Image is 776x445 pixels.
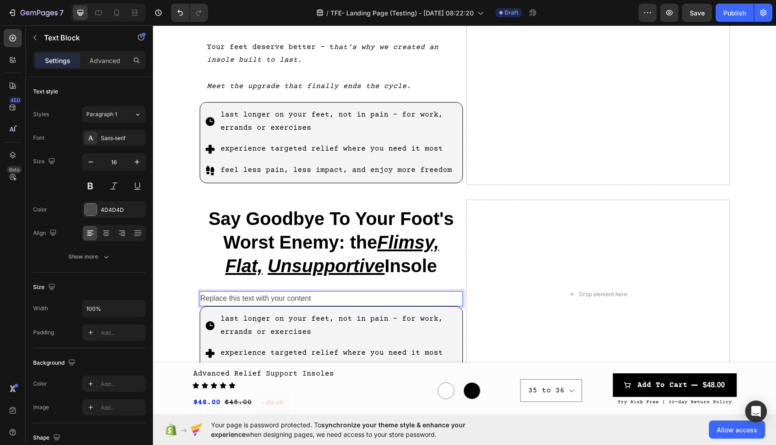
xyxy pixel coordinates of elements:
[83,300,145,317] input: Auto
[4,4,68,22] button: 7
[461,372,583,381] p: Try Risk Free | 30-day Return Policy
[33,88,58,96] div: Text style
[7,166,22,173] div: Beta
[48,267,309,280] p: Replace this text with your content
[59,7,64,18] p: 7
[723,8,746,18] div: Publish
[171,4,208,22] div: Undo/Redo
[33,134,44,142] div: Font
[33,156,57,168] div: Size
[68,138,304,152] p: feel less pain, less impact, and enjoy more freedom
[68,83,304,109] p: last longer on your feet, not in pain - for work, errands or exercises
[33,281,57,293] div: Size
[330,8,474,18] span: TFE- Landing Page (Testing) - [DATE] 08:22:20
[549,353,573,366] div: $48.00
[44,32,121,43] p: Text Block
[101,329,143,337] div: Add...
[716,4,754,22] button: Publish
[82,106,146,122] button: Paragraph 1
[709,421,765,439] button: Allow access
[68,321,304,334] p: experience targeted relief where you need it most
[68,287,304,313] p: last longer on your feet, not in pain - for work, errands or exercises
[101,380,143,388] div: Add...
[33,328,54,337] div: Padding
[101,404,143,412] div: Add...
[9,97,22,104] div: 450
[485,354,535,365] div: Add to Cart
[89,56,120,65] p: Advanced
[224,207,286,227] u: Flimsy,
[745,401,767,422] div: Open Intercom Messenger
[33,205,47,214] div: Color
[45,56,70,65] p: Settings
[460,348,584,372] button: Add to Cart
[33,357,77,369] div: Background
[33,380,47,388] div: Color
[33,432,62,444] div: Shape
[72,230,109,250] u: Flat,
[86,110,117,118] span: Paragraph 1
[47,266,310,281] div: Rich Text Editor. Editing area: main
[690,9,705,17] span: Save
[326,8,329,18] span: /
[33,249,146,265] button: Show more
[33,403,49,411] div: Image
[505,9,518,17] span: Draft
[33,304,48,313] div: Width
[211,421,466,438] span: synchronize your theme style & enhance your experience
[426,265,474,273] div: Drop element here
[101,206,143,214] div: 4D4D4D
[33,227,59,240] div: Align
[153,25,776,414] iframe: Design area
[54,57,258,65] i: Meet the upgrade that finally ends the cycle.
[717,425,757,435] span: Allow access
[68,117,304,130] p: experience targeted relief where you need it most
[69,252,111,261] div: Show more
[33,110,49,118] div: Styles
[47,174,310,266] h2: Say Goodbye To Your Foot's Worst Enemy: the Insole
[682,4,712,22] button: Save
[115,230,232,250] u: Unsupportive
[101,134,143,142] div: Sans-serif
[211,420,501,439] span: Your page is password protected. To when designing pages, we need access to your store password.
[102,366,138,389] pre: - 0% off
